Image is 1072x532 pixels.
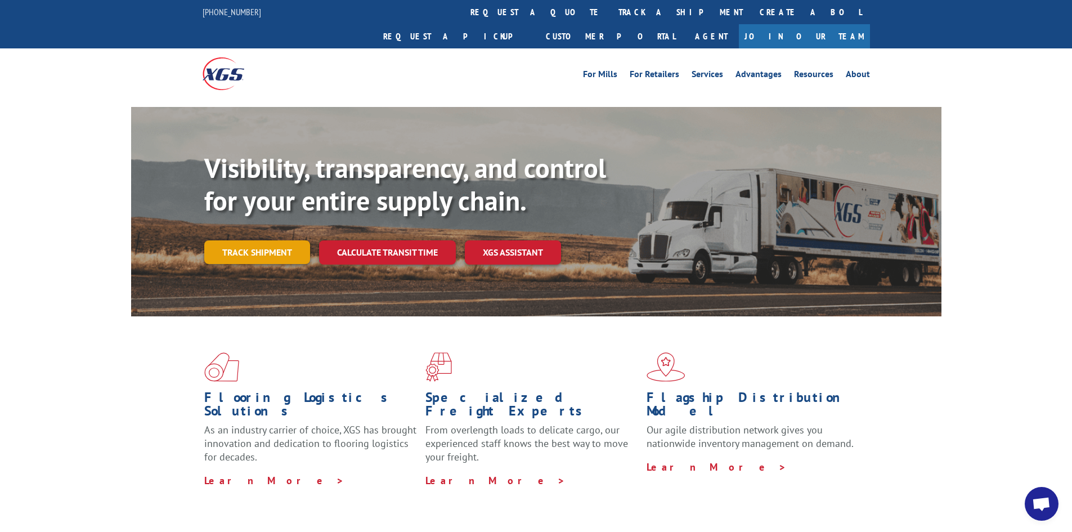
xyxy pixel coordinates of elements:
[204,474,344,487] a: Learn More >
[204,391,417,423] h1: Flooring Logistics Solutions
[375,24,537,48] a: Request a pickup
[204,240,310,264] a: Track shipment
[692,70,723,82] a: Services
[647,423,854,450] span: Our agile distribution network gives you nationwide inventory management on demand.
[583,70,617,82] a: For Mills
[204,423,416,463] span: As an industry carrier of choice, XGS has brought innovation and dedication to flooring logistics...
[846,70,870,82] a: About
[204,352,239,382] img: xgs-icon-total-supply-chain-intelligence-red
[647,391,859,423] h1: Flagship Distribution Model
[647,352,685,382] img: xgs-icon-flagship-distribution-model-red
[425,474,566,487] a: Learn More >
[647,461,787,473] a: Learn More >
[425,391,638,423] h1: Specialized Freight Experts
[425,423,638,473] p: From overlength loads to delicate cargo, our experienced staff knows the best way to move your fr...
[1025,487,1058,521] div: Open chat
[319,240,456,265] a: Calculate transit time
[794,70,833,82] a: Resources
[203,6,261,17] a: [PHONE_NUMBER]
[684,24,739,48] a: Agent
[735,70,782,82] a: Advantages
[739,24,870,48] a: Join Our Team
[630,70,679,82] a: For Retailers
[465,240,561,265] a: XGS ASSISTANT
[537,24,684,48] a: Customer Portal
[425,352,452,382] img: xgs-icon-focused-on-flooring-red
[204,150,606,218] b: Visibility, transparency, and control for your entire supply chain.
